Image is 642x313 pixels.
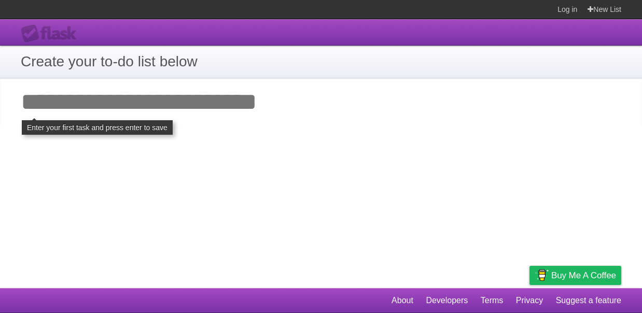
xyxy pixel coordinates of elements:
[21,24,83,43] div: Flask
[551,266,616,284] span: Buy me a coffee
[21,51,621,73] h1: Create your to-do list below
[392,291,413,310] a: About
[516,291,543,310] a: Privacy
[556,291,621,310] a: Suggest a feature
[529,266,621,285] a: Buy me a coffee
[481,291,504,310] a: Terms
[426,291,468,310] a: Developers
[535,266,549,284] img: Buy me a coffee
